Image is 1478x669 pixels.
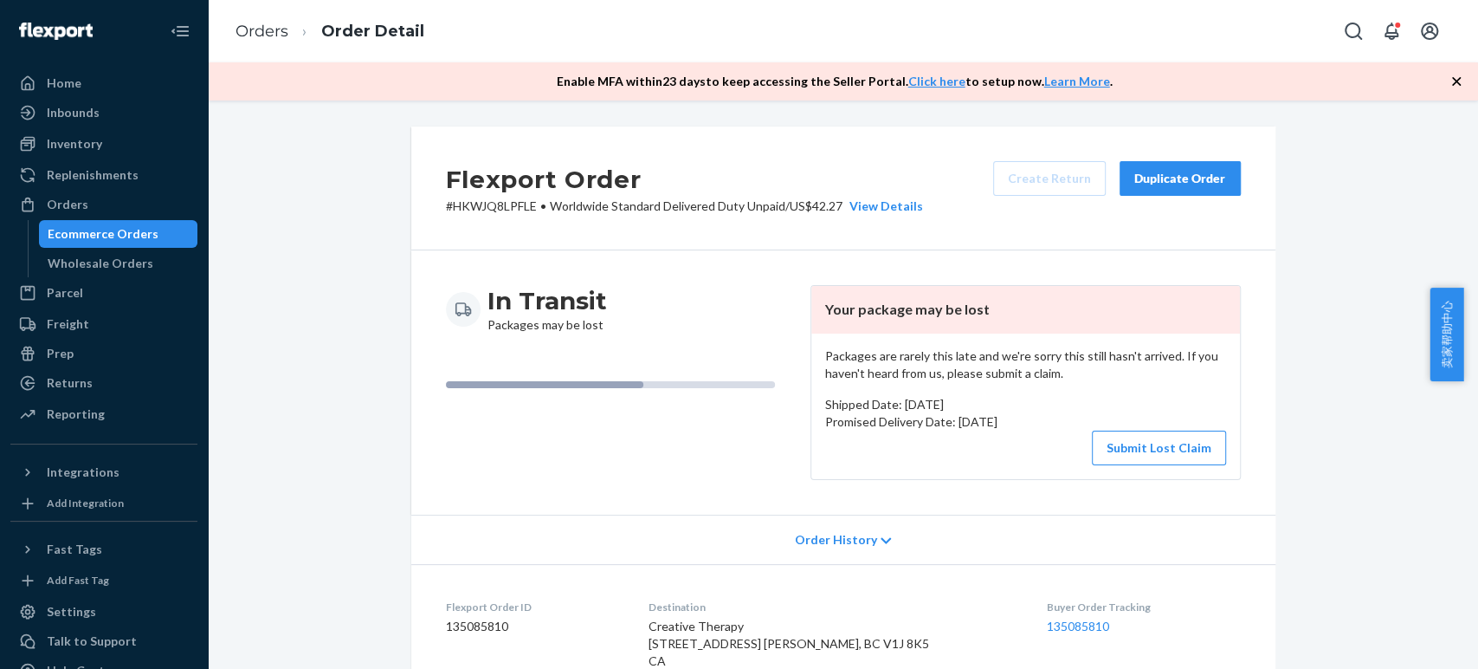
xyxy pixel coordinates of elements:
[842,198,923,215] button: View Details
[48,225,158,243] div: Ecommerce Orders
[794,531,876,549] span: Order History
[39,220,198,248] a: Ecommerce Orders
[446,618,622,635] dd: 135085810
[10,570,197,591] a: Add Fast Tag
[321,22,424,41] a: Order Detail
[1134,170,1226,187] div: Duplicate Order
[47,104,100,121] div: Inbounds
[487,285,607,334] div: Packages may be lost
[1336,14,1371,49] button: Open Search Box
[47,406,105,423] div: Reporting
[10,279,197,307] a: Parcel
[10,130,197,158] a: Inventory
[47,345,74,362] div: Prep
[10,400,197,428] a: Reporting
[1120,161,1241,196] button: Duplicate Order
[1044,74,1110,88] a: Learn More
[1047,619,1109,633] a: 135085810
[825,347,1226,382] p: Packages are rarely this late and we're sorry this still hasn't arrived. If you haven't heard fro...
[1047,600,1241,614] dt: Buyer Order Tracking
[908,74,965,88] a: Click here
[47,75,81,92] div: Home
[10,161,197,189] a: Replenishments
[163,14,197,49] button: Close Navigation
[236,22,288,41] a: Orders
[47,603,96,620] div: Settings
[446,600,622,614] dt: Flexport Order ID
[557,73,1113,90] p: Enable MFA within 23 days to keep accessing the Seller Portal. to setup now. .
[446,198,923,215] p: # HKWJQ8LPFLE / US$42.27
[10,458,197,486] button: Integrations
[649,619,929,668] span: Creative Therapy [STREET_ADDRESS] [PERSON_NAME], BC V1J 8K5 CA
[811,286,1240,334] header: Your package may be lost
[10,627,197,655] a: Talk to Support
[825,396,1226,413] p: Shipped Date: [DATE]
[10,536,197,563] button: Fast Tags
[47,166,139,184] div: Replenishments
[1092,431,1226,465] button: Submit Lost Claim
[10,310,197,338] a: Freight
[47,135,102,153] div: Inventory
[47,315,89,333] div: Freight
[47,573,109,588] div: Add Fast Tag
[47,496,124,510] div: Add Integration
[47,284,83,302] div: Parcel
[1412,14,1447,49] button: Open account menu
[10,598,197,626] a: Settings
[825,413,1226,431] p: Promised Delivery Date: [DATE]
[540,198,546,213] span: •
[19,23,93,40] img: Flexport logo
[1430,288,1463,381] button: 卖家帮助中心
[222,6,438,57] ol: breadcrumbs
[47,196,88,213] div: Orders
[10,191,197,218] a: Orders
[47,633,137,650] div: Talk to Support
[48,255,153,272] div: Wholesale Orders
[649,600,1019,614] dt: Destination
[1374,14,1409,49] button: Open notifications
[10,493,197,514] a: Add Integration
[10,69,197,97] a: Home
[39,250,198,277] a: Wholesale Orders
[487,285,607,316] h3: In Transit
[550,198,785,213] span: Worldwide Standard Delivered Duty Unpaid
[47,541,102,558] div: Fast Tags
[10,340,197,367] a: Prep
[10,99,197,127] a: Inbounds
[47,464,119,481] div: Integrations
[47,374,93,392] div: Returns
[10,369,197,397] a: Returns
[446,161,923,198] h2: Flexport Order
[993,161,1106,196] button: Create Return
